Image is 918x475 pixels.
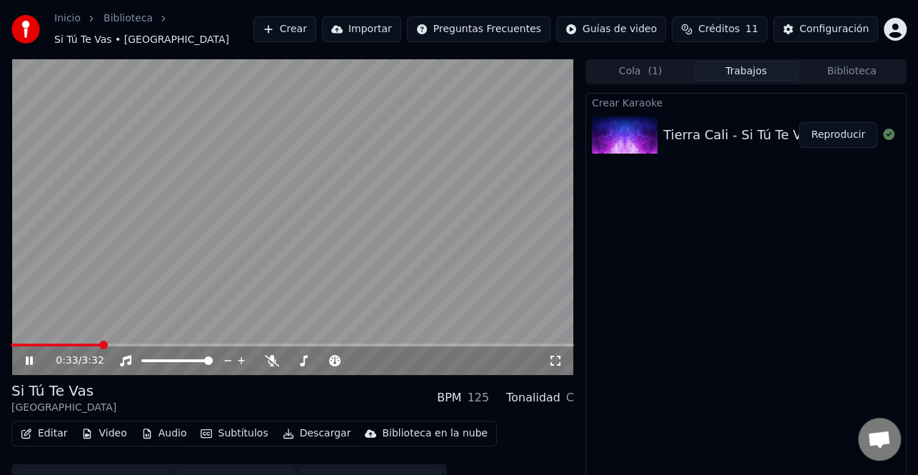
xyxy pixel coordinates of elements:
[136,424,193,444] button: Audio
[745,22,758,36] span: 11
[76,424,132,444] button: Video
[54,11,253,47] nav: breadcrumb
[54,11,81,26] a: Inicio
[506,389,560,406] div: Tonalidad
[647,64,662,79] span: ( 1 )
[54,33,229,47] span: Si Tú Te Vas • [GEOGRAPHIC_DATA]
[858,418,901,461] a: Chat abierto
[800,22,869,36] div: Configuración
[407,16,550,42] button: Preguntas Frecuentes
[698,22,740,36] span: Créditos
[195,424,273,444] button: Subtítulos
[467,389,489,406] div: 125
[253,16,316,42] button: Crear
[672,16,767,42] button: Créditos11
[11,381,116,401] div: Si Tú Te Vas
[322,16,401,42] button: Importar
[11,401,116,415] div: [GEOGRAPHIC_DATA]
[773,16,878,42] button: Configuración
[566,389,574,406] div: C
[56,354,78,368] span: 0:33
[11,15,40,44] img: youka
[81,354,104,368] span: 3:32
[382,426,488,441] div: Biblioteca en la nube
[56,354,90,368] div: /
[556,16,666,42] button: Guías de video
[693,61,799,81] button: Trabajos
[799,122,877,148] button: Reproducir
[277,424,357,444] button: Descargar
[799,61,904,81] button: Biblioteca
[586,94,906,111] div: Crear Karaoke
[663,125,815,145] div: Tierra Cali - Si Tú Te Vas
[587,61,693,81] button: Cola
[104,11,153,26] a: Biblioteca
[15,424,73,444] button: Editar
[437,389,461,406] div: BPM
